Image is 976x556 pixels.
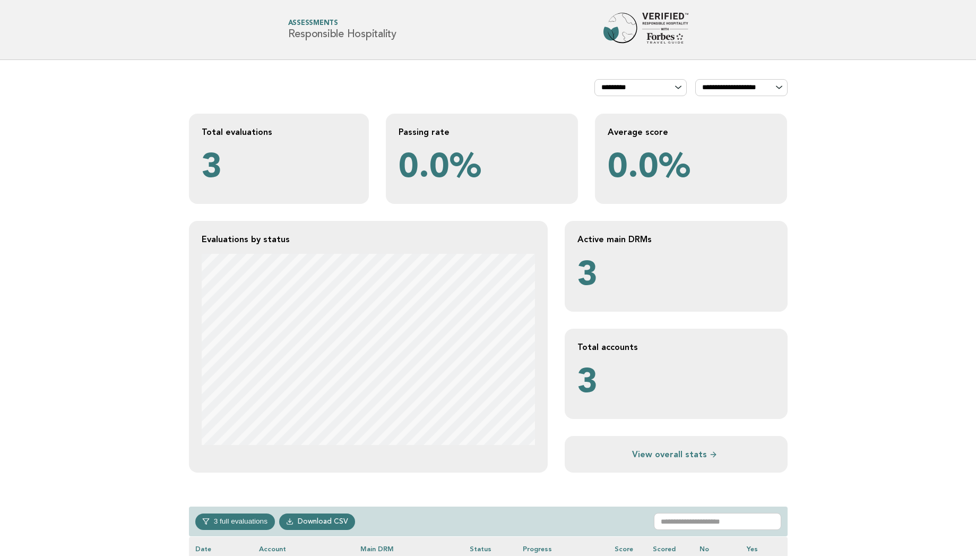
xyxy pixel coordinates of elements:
[202,126,356,138] h2: Total evaluations
[202,146,356,191] p: 3
[288,20,396,40] h1: Responsible Hospitality
[288,20,396,27] span: Assessments
[399,146,565,191] p: 0.0%
[399,126,565,138] h2: Passing rate
[577,254,775,299] p: 3
[577,341,775,353] h2: Total accounts
[608,126,774,138] h2: Average score
[577,449,775,460] a: View overall stats
[202,234,535,245] h2: Evaluations by status
[577,361,775,406] p: 3
[195,514,275,529] button: 3 full evaluations
[608,146,774,191] p: 0.0%
[279,514,356,529] a: Download CSV
[577,234,775,245] h2: Active main DRMs
[603,13,688,47] img: Forbes Travel Guide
